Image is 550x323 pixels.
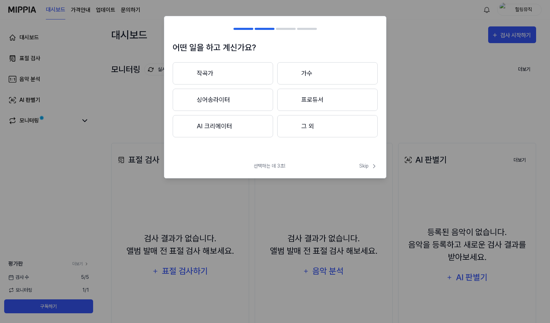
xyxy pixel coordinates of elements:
[173,62,273,84] button: 작곡가
[359,162,378,170] span: Skip
[358,162,378,170] button: Skip
[173,115,273,137] button: AI 크리에이터
[173,41,378,54] h1: 어떤 일을 하고 계신가요?
[277,89,378,111] button: 프로듀서
[254,162,285,170] span: 선택하는 데 3초!
[277,115,378,137] button: 그 외
[277,62,378,84] button: 가수
[173,89,273,111] button: 싱어송라이터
